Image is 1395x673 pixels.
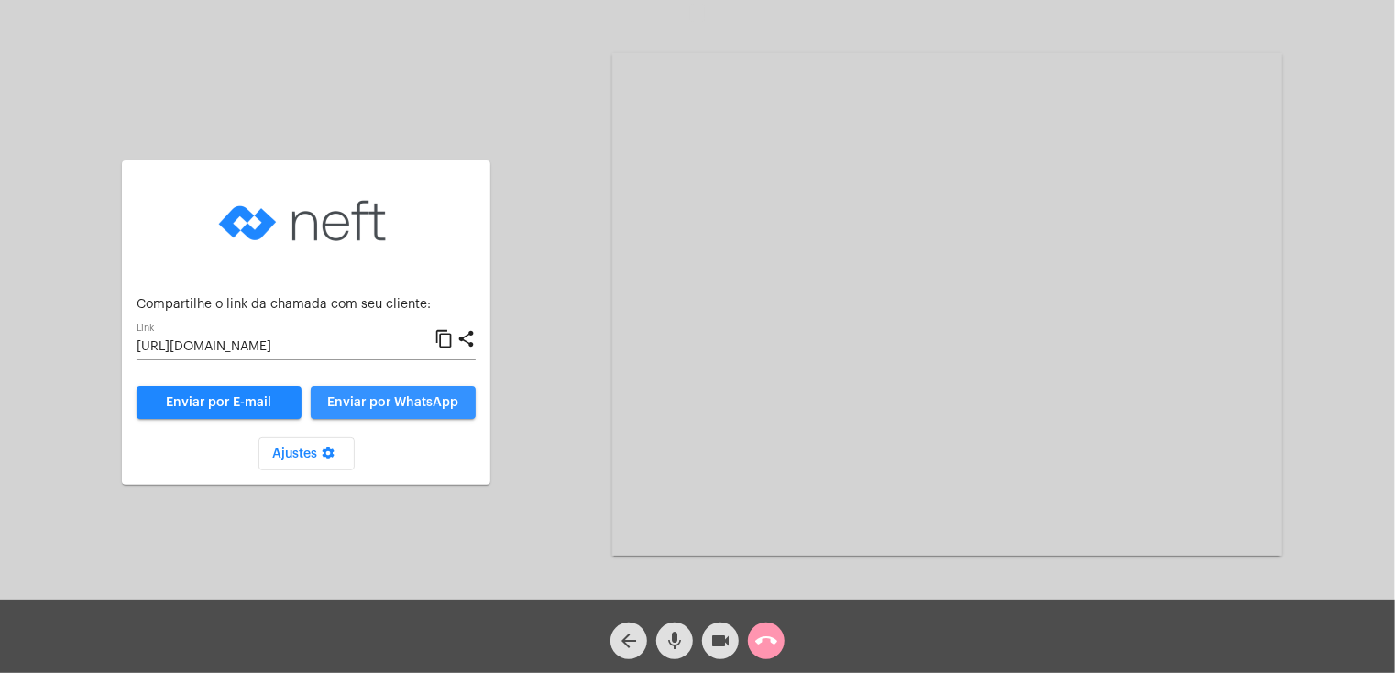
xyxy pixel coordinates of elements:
[434,328,454,350] mat-icon: content_copy
[318,446,340,468] mat-icon: settings
[214,175,398,267] img: logo-neft-novo-2.png
[137,298,476,312] p: Compartilhe o link da chamada com seu cliente:
[311,386,476,419] button: Enviar por WhatsApp
[328,396,459,409] span: Enviar por WhatsApp
[167,396,272,409] span: Enviar por E-mail
[258,437,355,470] button: Ajustes
[664,630,686,652] mat-icon: mic
[618,630,640,652] mat-icon: arrow_back
[137,386,302,419] a: Enviar por E-mail
[456,328,476,350] mat-icon: share
[755,630,777,652] mat-icon: call_end
[273,447,340,460] span: Ajustes
[709,630,731,652] mat-icon: videocam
